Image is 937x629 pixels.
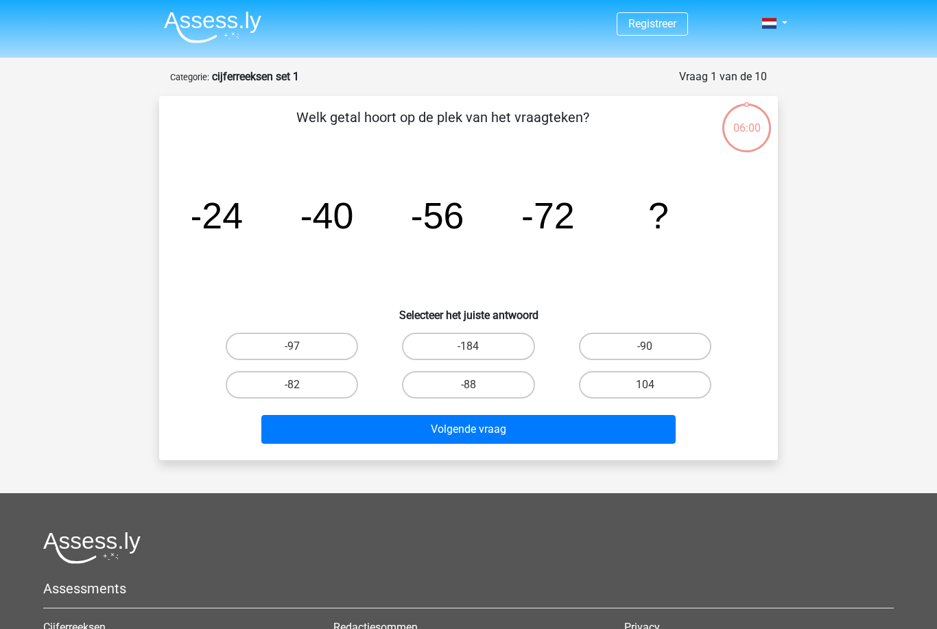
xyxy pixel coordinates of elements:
[402,333,534,360] label: -184
[521,195,575,236] tspan: -72
[648,195,669,236] tspan: ?
[164,11,261,43] img: Assessly
[43,580,894,597] h5: Assessments
[212,70,299,83] strong: cijferreeksen set 1
[411,195,464,236] tspan: -56
[679,69,767,85] div: Vraag 1 van de 10
[226,333,358,360] label: -97
[721,102,772,137] div: 06:00
[402,371,534,399] label: -88
[189,195,243,236] tspan: -24
[181,107,704,148] p: Welk getal hoort op de plek van het vraagteken?
[261,415,676,444] button: Volgende vraag
[43,532,141,564] img: Assessly logo
[170,72,209,82] small: Categorie:
[579,371,711,399] label: 104
[628,17,676,30] a: Registreer
[579,333,711,360] label: -90
[181,298,756,322] h6: Selecteer het juiste antwoord
[300,195,354,236] tspan: -40
[226,371,358,399] label: -82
